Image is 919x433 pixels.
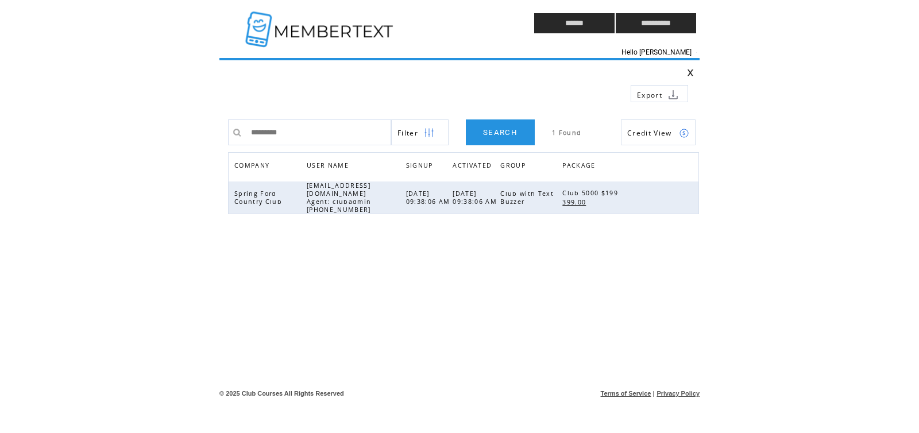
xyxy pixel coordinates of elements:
span: USER NAME [307,158,352,175]
a: COMPANY [234,161,272,168]
img: filters.png [424,120,434,146]
span: [EMAIL_ADDRESS][DOMAIN_NAME] Agent: clubadmin [PHONE_NUMBER] [307,181,374,214]
span: ACTIVATED [453,158,495,175]
a: GROUP [500,158,531,175]
span: GROUP [500,158,528,175]
span: PACKAGE [562,158,598,175]
img: download.png [668,90,678,100]
a: Privacy Policy [657,390,700,397]
a: Filter [391,119,449,145]
a: USER NAME [307,161,352,168]
span: Hello [PERSON_NAME] [621,48,692,56]
a: SEARCH [466,119,535,145]
span: Show filters [397,128,418,138]
span: © 2025 Club Courses All Rights Reserved [219,390,344,397]
span: Show Credits View [627,128,672,138]
a: Export [631,85,688,102]
span: [DATE] 09:38:06 AM [453,190,500,206]
a: SIGNUP [406,161,436,168]
a: 399.00 [562,197,592,207]
span: Spring Ford Country Club [234,190,285,206]
a: ACTIVATED [453,158,497,175]
span: | [653,390,655,397]
span: [DATE] 09:38:06 AM [406,190,453,206]
a: PACKAGE [562,158,601,175]
a: Terms of Service [601,390,651,397]
span: Export to csv file [637,90,662,100]
span: Club 5000 $199 [562,189,621,197]
span: 1 Found [552,129,581,137]
img: credits.png [679,128,689,138]
span: COMPANY [234,158,272,175]
span: SIGNUP [406,158,436,175]
a: Credit View [621,119,696,145]
span: 399.00 [562,198,589,206]
span: Club with Text Buzzer [500,190,554,206]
